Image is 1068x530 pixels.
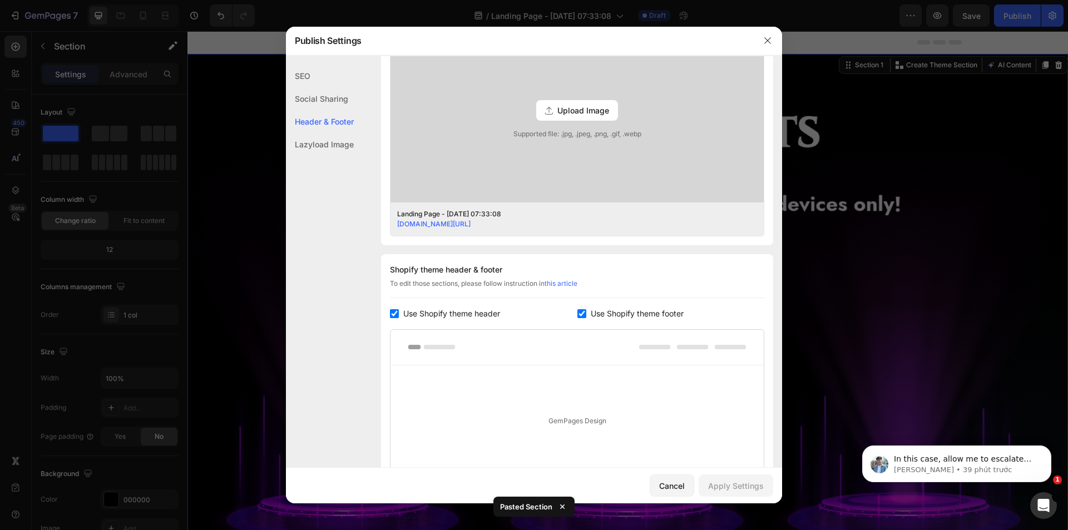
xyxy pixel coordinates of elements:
[500,501,552,512] p: Pasted Section
[557,105,609,116] span: Upload Image
[286,26,753,55] div: Publish Settings
[390,365,764,477] div: GemPages Design
[699,474,773,497] button: Apply Settings
[390,263,764,276] div: Shopify theme header & footer
[403,307,500,320] span: Use Shopify theme header
[390,279,764,298] div: To edit those sections, please follow instruction in
[797,27,846,41] button: AI Content
[845,422,1068,500] iframe: Intercom notifications tin nhắn
[591,307,684,320] span: Use Shopify theme footer
[719,29,790,39] p: Create Theme Section
[286,133,354,156] div: Lazyload Image
[665,29,698,39] div: Section 1
[708,480,764,492] div: Apply Settings
[659,480,685,492] div: Cancel
[390,129,764,139] span: Supported file: .jpg, .jpeg, .png, .gif, .webp
[1030,492,1057,519] iframe: Intercom live chat
[1053,475,1062,484] span: 1
[397,220,471,228] a: [DOMAIN_NAME][URL]
[286,65,354,87] div: SEO
[545,279,577,288] a: this article
[286,87,354,110] div: Social Sharing
[286,110,354,133] div: Header & Footer
[397,209,740,219] div: Landing Page - [DATE] 07:33:08
[650,474,694,497] button: Cancel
